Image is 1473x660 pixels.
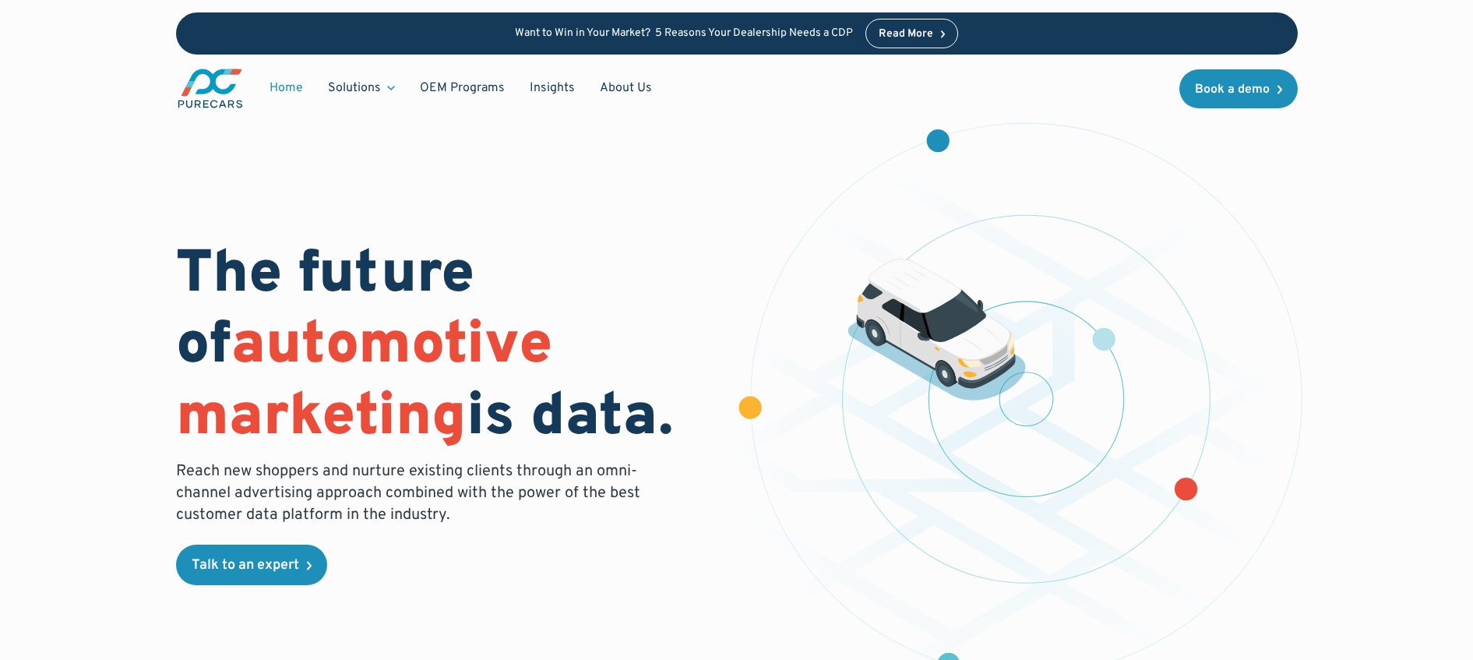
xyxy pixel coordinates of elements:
[328,79,381,97] div: Solutions
[257,73,315,103] a: Home
[879,29,933,40] div: Read More
[176,545,327,585] a: Talk to an expert
[176,241,718,454] h1: The future of is data.
[176,67,245,110] img: purecars logo
[176,461,650,526] p: Reach new shoppers and nurture existing clients through an omni-channel advertising approach comb...
[1195,83,1270,96] div: Book a demo
[192,559,299,573] div: Talk to an expert
[1179,69,1298,108] a: Book a demo
[865,19,959,48] a: Read More
[315,73,407,103] div: Solutions
[176,309,552,455] span: automotive marketing
[587,73,664,103] a: About Us
[407,73,517,103] a: OEM Programs
[848,259,1027,401] img: illustration of a vehicle
[176,67,245,110] a: main
[517,73,587,103] a: Insights
[515,27,853,41] p: Want to Win in Your Market? 5 Reasons Your Dealership Needs a CDP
